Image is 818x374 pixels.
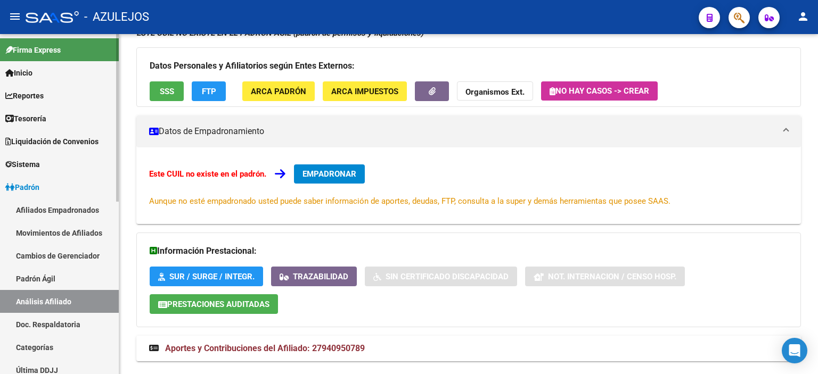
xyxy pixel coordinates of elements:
span: Inicio [5,67,32,79]
button: ARCA Impuestos [323,81,407,101]
mat-expansion-panel-header: Aportes y Contribuciones del Afiliado: 27940950789 [136,336,801,361]
h3: Datos Personales y Afiliatorios según Entes Externos: [150,59,788,73]
mat-icon: person [797,10,809,23]
span: Sin Certificado Discapacidad [386,272,509,281]
span: SUR / SURGE / INTEGR. [169,272,255,281]
span: Tesorería [5,113,46,124]
button: SUR / SURGE / INTEGR. [150,267,263,286]
h3: Información Prestacional: [150,244,788,259]
span: Sistema [5,159,40,170]
span: Aunque no esté empadronado usted puede saber información de aportes, deudas, FTP, consulta a la s... [149,196,670,206]
button: ARCA Padrón [242,81,315,101]
span: Not. Internacion / Censo Hosp. [548,272,676,281]
div: Datos de Empadronamiento [136,147,801,224]
button: EMPADRONAR [294,164,365,184]
button: Trazabilidad [271,267,357,286]
span: EMPADRONAR [302,169,356,179]
strong: ESTE CUIL NO EXISTE EN EL PADRÓN ÁGIL (padrón de permisos y liquidaciones) [136,28,423,38]
mat-panel-title: Datos de Empadronamiento [149,126,775,137]
strong: Este CUIL no existe en el padrón. [149,169,266,179]
strong: Organismos Ext. [465,87,525,97]
span: No hay casos -> Crear [550,86,649,96]
span: Trazabilidad [293,272,348,281]
span: ARCA Padrón [251,87,306,96]
span: Liquidación de Convenios [5,136,99,147]
button: Prestaciones Auditadas [150,294,278,314]
span: Prestaciones Auditadas [167,300,269,309]
span: Padrón [5,181,39,193]
button: Organismos Ext. [457,81,533,101]
button: Sin Certificado Discapacidad [365,267,517,286]
button: Not. Internacion / Censo Hosp. [525,267,685,286]
span: FTP [202,87,216,96]
span: - AZULEJOS [84,5,149,29]
mat-expansion-panel-header: Datos de Empadronamiento [136,115,801,147]
button: FTP [192,81,226,101]
button: SSS [150,81,184,101]
div: Open Intercom Messenger [782,338,807,363]
mat-icon: menu [9,10,21,23]
span: ARCA Impuestos [331,87,398,96]
span: Reportes [5,90,44,102]
span: SSS [160,87,174,96]
span: Firma Express [5,44,61,56]
button: No hay casos -> Crear [541,81,658,101]
span: Aportes y Contribuciones del Afiliado: 27940950789 [165,343,365,353]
